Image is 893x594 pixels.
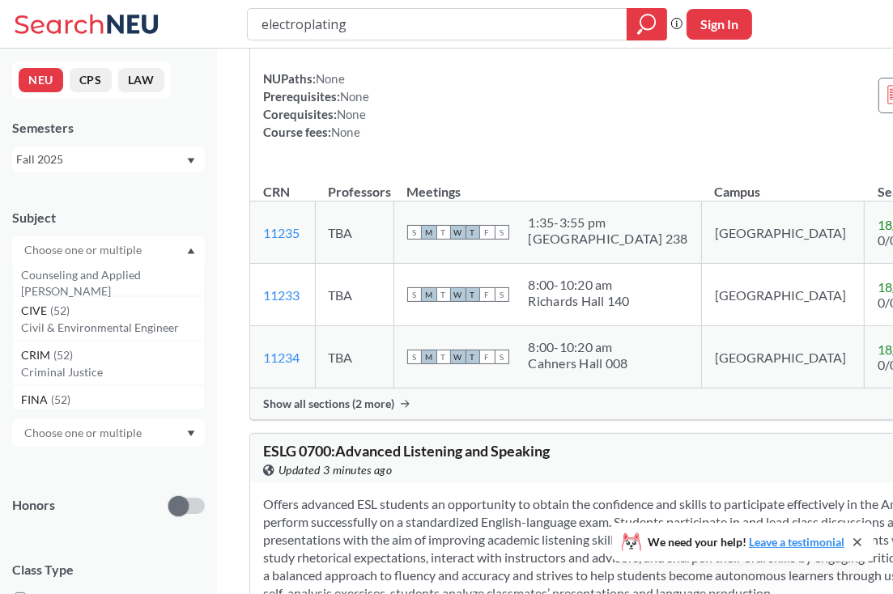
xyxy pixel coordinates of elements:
[12,146,205,172] div: Fall 2025Dropdown arrow
[16,423,152,443] input: Choose one or multiple
[701,326,864,388] td: [GEOGRAPHIC_DATA]
[16,151,185,168] div: Fall 2025
[12,236,205,264] div: Dropdown arrowCS(115)Computer ScienceNRSG(76)NursingEECE(72)Electrical and Comp EngineerngCHEM(69...
[529,293,630,309] div: Richards Hall 140
[529,277,630,293] div: 8:00 - 10:20 am
[21,346,53,364] span: CRIM
[422,225,436,240] span: M
[187,158,195,164] svg: Dropdown arrow
[495,350,509,364] span: S
[263,225,300,240] a: 11235
[279,461,393,479] span: Updated 3 minutes ago
[466,225,480,240] span: T
[436,287,451,302] span: T
[436,225,451,240] span: T
[12,119,205,137] div: Semesters
[451,287,466,302] span: W
[466,287,480,302] span: T
[337,107,366,121] span: None
[422,350,436,364] span: M
[315,202,393,264] td: TBA
[16,240,152,260] input: Choose one or multiple
[263,70,369,141] div: NUPaths: Prerequisites: Corequisites: Course fees:
[701,202,864,264] td: [GEOGRAPHIC_DATA]
[529,231,688,247] div: [GEOGRAPHIC_DATA] 238
[407,287,422,302] span: S
[495,287,509,302] span: S
[21,267,204,299] p: Counseling and Applied [PERSON_NAME]
[627,8,667,40] div: magnifying glass
[315,167,393,202] th: Professors
[315,264,393,326] td: TBA
[21,364,204,380] p: Criminal Justice
[51,392,70,406] span: ( 52 )
[749,535,844,549] a: Leave a testimonial
[480,225,495,240] span: F
[687,9,752,40] button: Sign In
[53,348,73,362] span: ( 52 )
[701,264,864,326] td: [GEOGRAPHIC_DATA]
[12,561,205,579] span: Class Type
[315,326,393,388] td: TBA
[263,183,290,201] div: CRN
[21,391,51,409] span: FINA
[12,496,55,515] p: Honors
[263,287,300,303] a: 11233
[118,68,164,92] button: LAW
[466,350,480,364] span: T
[50,303,70,317] span: ( 52 )
[187,431,195,437] svg: Dropdown arrow
[436,350,451,364] span: T
[331,125,360,139] span: None
[393,167,701,202] th: Meetings
[19,68,63,92] button: NEU
[70,68,112,92] button: CPS
[21,320,204,336] p: Civil & Environmental Engineer
[701,167,864,202] th: Campus
[260,11,615,38] input: Class, professor, course number, "phrase"
[407,350,422,364] span: S
[480,350,495,364] span: F
[422,287,436,302] span: M
[21,302,50,320] span: CIVE
[316,71,345,86] span: None
[407,225,422,240] span: S
[54,251,74,265] span: ( 58 )
[529,339,628,355] div: 8:00 - 10:20 am
[637,13,657,36] svg: magnifying glass
[263,442,550,460] span: ESLG 0700 : Advanced Listening and Speaking
[451,225,466,240] span: W
[648,537,844,548] span: We need your help!
[480,287,495,302] span: F
[495,225,509,240] span: S
[451,350,466,364] span: W
[12,419,205,447] div: Dropdown arrow
[529,355,628,371] div: Cahners Hall 008
[263,350,300,365] a: 11234
[340,89,369,104] span: None
[187,248,195,254] svg: Dropdown arrow
[263,397,394,411] span: Show all sections (2 more)
[21,409,204,425] p: Finance & Insurance
[529,214,688,231] div: 1:35 - 3:55 pm
[12,209,205,227] div: Subject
